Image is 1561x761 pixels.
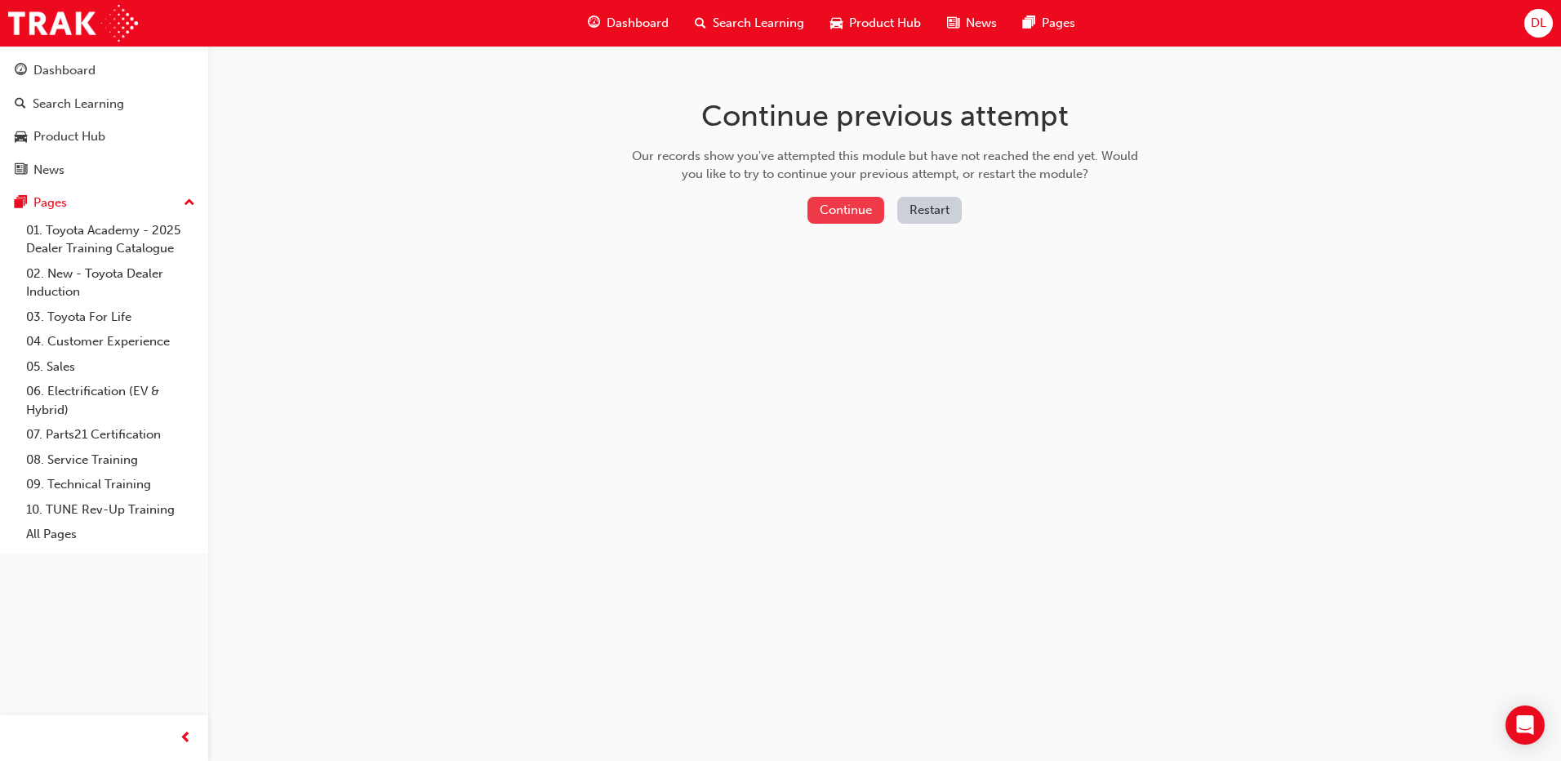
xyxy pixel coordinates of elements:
div: Dashboard [33,61,96,80]
span: pages-icon [1023,13,1035,33]
span: DL [1531,14,1546,33]
span: search-icon [695,13,706,33]
div: Search Learning [33,95,124,113]
a: 04. Customer Experience [20,329,202,354]
a: Search Learning [7,89,202,119]
span: car-icon [830,13,843,33]
button: DL [1524,9,1553,38]
a: 03. Toyota For Life [20,305,202,330]
a: news-iconNews [934,7,1010,40]
span: guage-icon [588,13,600,33]
a: 09. Technical Training [20,472,202,497]
a: guage-iconDashboard [575,7,682,40]
a: News [7,155,202,185]
a: pages-iconPages [1010,7,1088,40]
button: Pages [7,188,202,218]
span: guage-icon [15,64,27,78]
a: All Pages [20,522,202,547]
span: Pages [1042,14,1075,33]
span: News [966,14,997,33]
h1: Continue previous attempt [626,98,1144,134]
span: pages-icon [15,196,27,211]
a: 10. TUNE Rev-Up Training [20,497,202,523]
a: Dashboard [7,56,202,86]
a: 07. Parts21 Certification [20,422,202,447]
button: Restart [897,197,962,224]
span: search-icon [15,97,26,112]
a: 08. Service Training [20,447,202,473]
a: 01. Toyota Academy - 2025 Dealer Training Catalogue [20,218,202,261]
span: Dashboard [607,14,669,33]
button: Continue [807,197,884,224]
div: Open Intercom Messenger [1505,705,1545,745]
span: prev-icon [180,728,192,749]
button: DashboardSearch LearningProduct HubNews [7,52,202,188]
img: Trak [8,5,138,42]
span: news-icon [15,163,27,178]
div: Product Hub [33,127,105,146]
span: car-icon [15,130,27,145]
a: car-iconProduct Hub [817,7,934,40]
span: up-icon [184,193,195,214]
span: Search Learning [713,14,804,33]
a: search-iconSearch Learning [682,7,817,40]
span: Product Hub [849,14,921,33]
a: 02. New - Toyota Dealer Induction [20,261,202,305]
a: Product Hub [7,122,202,152]
a: 06. Electrification (EV & Hybrid) [20,379,202,422]
div: Pages [33,194,67,212]
a: 05. Sales [20,354,202,380]
span: news-icon [947,13,959,33]
div: Our records show you've attempted this module but have not reached the end yet. Would you like to... [626,147,1144,184]
div: News [33,161,64,180]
